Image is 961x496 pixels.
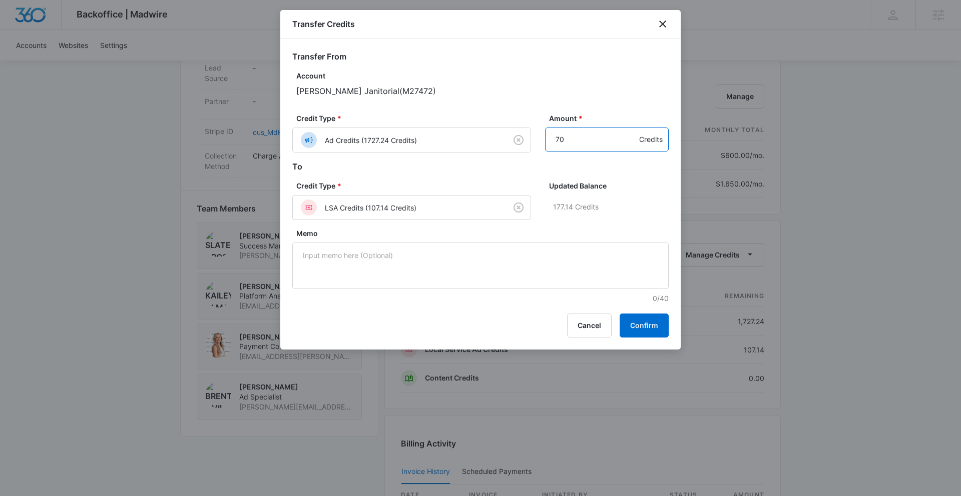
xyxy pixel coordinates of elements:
label: Amount [549,113,673,123]
button: Confirm [620,313,669,337]
label: Memo [296,228,673,238]
p: [PERSON_NAME] Janitorial ( M27472 ) [296,85,669,97]
img: website_grey.svg [16,26,24,34]
label: Updated Balance [549,180,673,191]
label: Credit Type [296,113,535,123]
div: Credits [639,127,663,151]
label: Credit Type [296,180,535,191]
p: 0/40 [296,293,669,303]
button: Clear [511,199,527,215]
h2: Transfer From [292,50,669,62]
h1: Transfer Credits [292,18,355,30]
p: Account [296,70,669,81]
div: Domain: [DOMAIN_NAME] [26,26,110,34]
div: Keywords by Traffic [111,59,169,65]
img: tab_domain_overview_orange.svg [27,58,35,66]
img: tab_keywords_by_traffic_grey.svg [100,58,108,66]
div: Domain Overview [38,59,90,65]
p: LSA Credits (107.14 Credits) [325,202,416,213]
button: Clear [511,132,527,148]
p: Ad Credits (1727.24 Credits) [325,135,417,145]
p: 177.14 Credits [553,195,669,219]
h2: To [292,160,669,172]
div: v 4.0.25 [28,16,49,24]
button: Cancel [567,313,612,337]
img: logo_orange.svg [16,16,24,24]
button: close [657,18,669,30]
